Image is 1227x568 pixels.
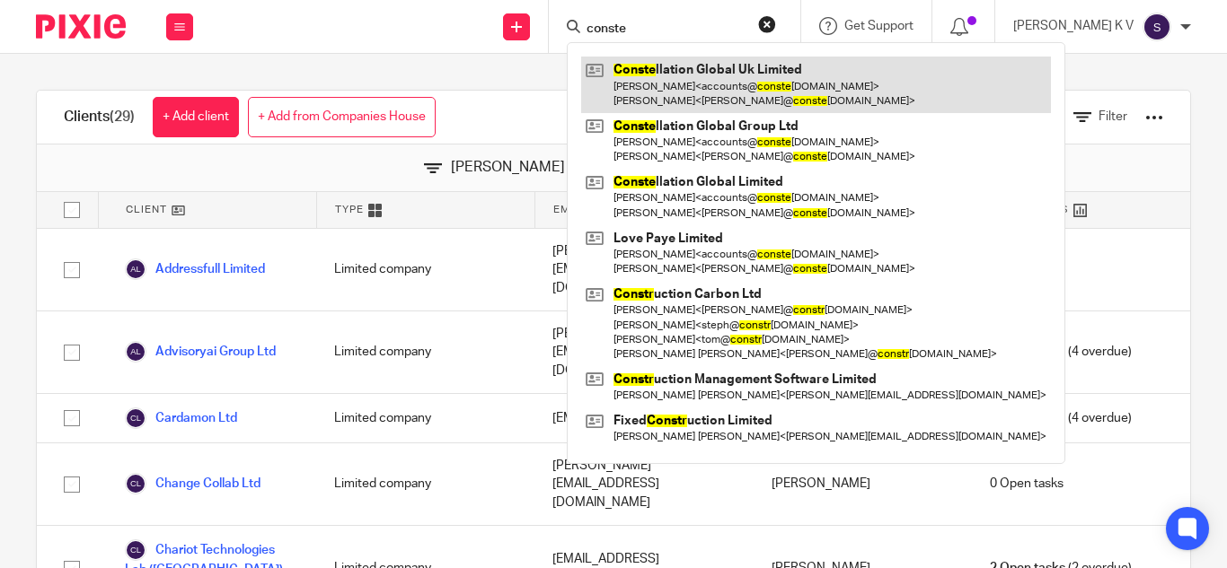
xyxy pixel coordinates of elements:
img: Pixie [36,14,126,39]
span: 0 Open tasks [990,475,1064,493]
div: [EMAIL_ADDRESS] [534,394,753,442]
h1: Clients [64,108,135,127]
div: Limited company [316,229,534,310]
a: + Add client [153,97,239,137]
a: Cardamon Ltd [125,407,237,429]
div: Limited company [316,394,534,442]
span: (29) [110,109,135,124]
div: [PERSON_NAME] [754,443,972,525]
img: svg%3E [125,258,146,280]
input: Select all [55,193,89,227]
a: Change Collab Ltd [125,473,260,494]
img: svg%3E [125,341,146,363]
span: Client [126,202,167,217]
a: Addressfull Limited [125,258,265,280]
button: Clear [758,15,776,33]
div: [PERSON_NAME][EMAIL_ADDRESS][DOMAIN_NAME] [534,229,753,310]
span: Get Support [844,20,914,32]
div: [PERSON_NAME][EMAIL_ADDRESS][DOMAIN_NAME] [534,311,753,393]
a: Advisoryai Group Ltd [125,341,276,363]
a: + Add from Companies House [248,97,436,137]
p: [PERSON_NAME] K V [1013,17,1134,35]
span: [PERSON_NAME] K V: 29 results. [451,157,666,178]
div: Limited company [316,443,534,525]
span: Email [553,202,589,217]
img: svg%3E [125,407,146,429]
div: [PERSON_NAME][EMAIL_ADDRESS][DOMAIN_NAME] [534,443,753,525]
div: Limited company [316,311,534,393]
img: svg%3E [125,539,146,561]
input: Search [585,22,746,38]
img: svg%3E [1143,13,1171,41]
span: Type [335,202,364,217]
img: svg%3E [125,473,146,494]
span: Filter [1099,110,1127,123]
